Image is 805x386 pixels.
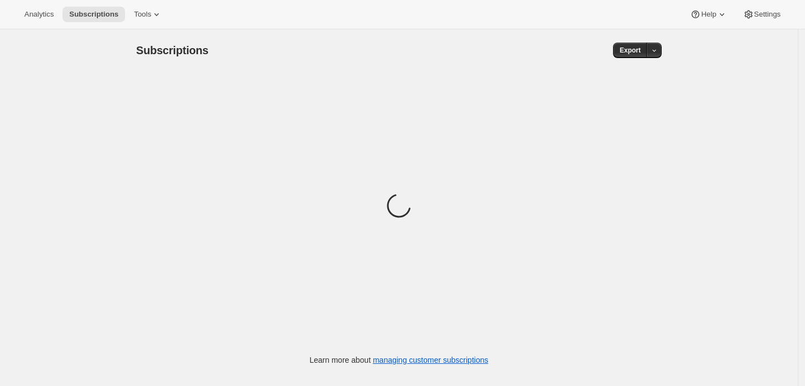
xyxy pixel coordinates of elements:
[620,46,641,55] span: Export
[134,10,151,19] span: Tools
[310,354,489,366] p: Learn more about
[69,10,118,19] span: Subscriptions
[136,44,209,56] span: Subscriptions
[683,7,734,22] button: Help
[736,7,787,22] button: Settings
[24,10,54,19] span: Analytics
[701,10,716,19] span: Help
[754,10,781,19] span: Settings
[127,7,169,22] button: Tools
[613,43,647,58] button: Export
[18,7,60,22] button: Analytics
[63,7,125,22] button: Subscriptions
[373,356,489,364] a: managing customer subscriptions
